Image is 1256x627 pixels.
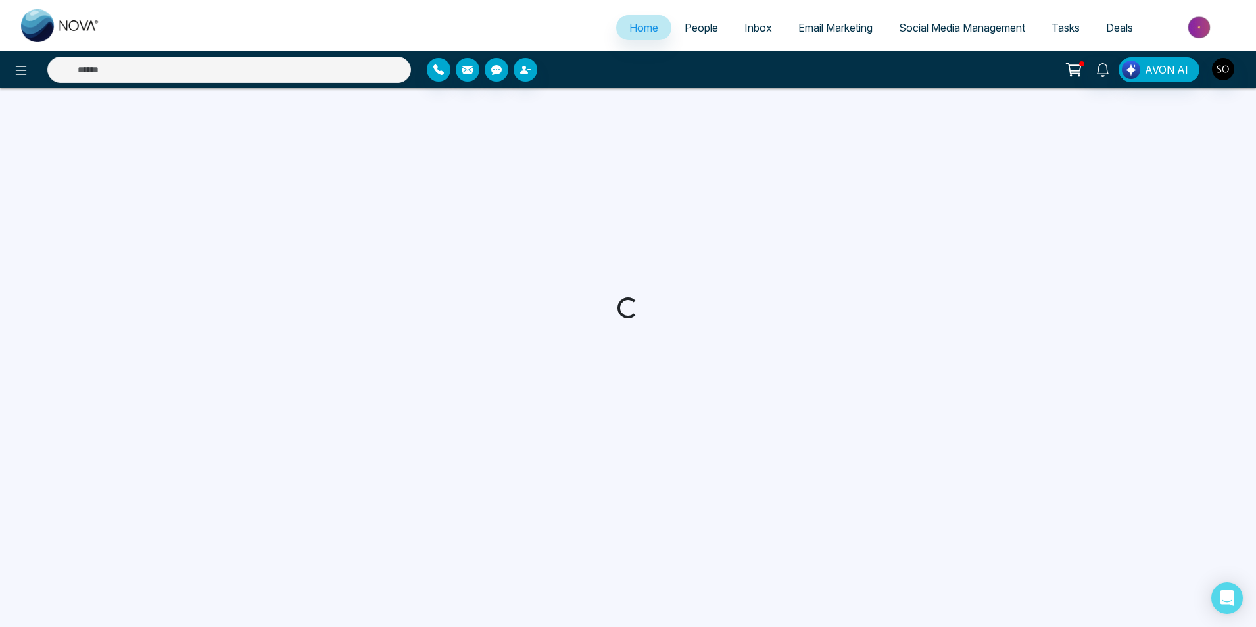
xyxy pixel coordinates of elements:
a: Social Media Management [886,15,1038,40]
img: Market-place.gif [1153,13,1248,42]
div: Open Intercom Messenger [1211,582,1243,614]
a: Email Marketing [785,15,886,40]
span: Tasks [1051,21,1080,34]
img: Nova CRM Logo [21,9,100,42]
img: Lead Flow [1122,61,1140,79]
span: Social Media Management [899,21,1025,34]
a: Inbox [731,15,785,40]
span: Email Marketing [798,21,873,34]
a: Tasks [1038,15,1093,40]
span: Deals [1106,21,1133,34]
button: AVON AI [1119,57,1199,82]
a: Deals [1093,15,1146,40]
img: User Avatar [1212,58,1234,80]
span: Inbox [744,21,772,34]
span: People [685,21,718,34]
span: AVON AI [1145,62,1188,78]
a: Home [616,15,671,40]
a: People [671,15,731,40]
span: Home [629,21,658,34]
